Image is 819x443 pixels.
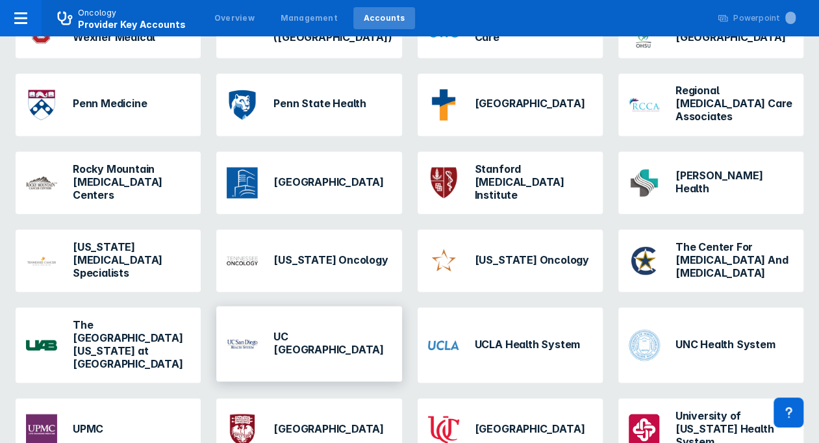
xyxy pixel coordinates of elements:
img: tennessee-cancer-specialists-pllc.png [26,245,57,276]
img: sutter-health.png [629,167,660,198]
div: Contact Support [774,398,803,427]
a: Penn State Health [216,73,401,136]
img: uc-san-diego.png [227,328,258,359]
img: texas-oncology.png [428,245,459,276]
a: Rocky Mountain [MEDICAL_DATA] Centers [16,151,201,214]
div: Powerpoint [733,12,796,24]
h3: Stanford [MEDICAL_DATA] Institute [475,162,592,201]
img: university-of-alabama-at-birmingham.png [26,329,57,361]
a: [US_STATE] Oncology [216,229,401,292]
p: Oncology [78,7,117,19]
h3: UCLA Health System [475,337,580,350]
a: Overview [204,7,265,29]
a: [GEOGRAPHIC_DATA] [216,151,401,214]
img: providence-health-and-services.png [428,89,459,120]
h3: UNC Health System [675,337,775,350]
a: [GEOGRAPHIC_DATA] [418,73,603,136]
img: stanford.png [428,167,459,198]
h3: [GEOGRAPHIC_DATA] [273,422,384,435]
img: rocky-mountain-cancer.png [26,167,57,198]
h3: UPMC [73,422,103,435]
a: [PERSON_NAME] Health [618,151,803,214]
h3: The [GEOGRAPHIC_DATA][US_STATE] at [GEOGRAPHIC_DATA] [73,318,190,370]
a: [US_STATE] Oncology [418,229,603,292]
a: Accounts [353,7,416,29]
a: UCLA Health System [418,307,603,383]
div: Overview [214,12,255,24]
h3: Penn Medicine [73,97,147,110]
img: roswell-park-cancer-institute.png [227,167,258,198]
h3: [US_STATE] Oncology [475,253,589,266]
a: UC [GEOGRAPHIC_DATA] [216,307,401,383]
img: unc.png [629,329,660,361]
img: ucla.png [428,329,459,361]
h3: The Center For [MEDICAL_DATA] And [MEDICAL_DATA] [675,240,793,279]
a: Stanford [MEDICAL_DATA] Institute [418,151,603,214]
h3: [US_STATE] [MEDICAL_DATA] Specialists [73,240,190,279]
h3: [US_STATE] Oncology [273,253,388,266]
img: penn-state-health.png [227,89,258,120]
h3: Penn State Health [273,97,366,110]
a: Penn Medicine [16,73,201,136]
h3: [GEOGRAPHIC_DATA] [273,175,384,188]
h3: [PERSON_NAME] Health [675,168,793,194]
img: tennessee-oncology.png [227,245,258,276]
img: regional-cancer-care-associates.png [629,89,660,120]
h3: [GEOGRAPHIC_DATA] [475,97,585,110]
a: Management [270,7,348,29]
span: Provider Key Accounts [78,19,186,30]
a: The [GEOGRAPHIC_DATA][US_STATE] at [GEOGRAPHIC_DATA] [16,307,201,383]
div: Accounts [364,12,405,24]
a: The Center For [MEDICAL_DATA] And [MEDICAL_DATA] [618,229,803,292]
a: UNC Health System [618,307,803,383]
a: [US_STATE] [MEDICAL_DATA] Specialists [16,229,201,292]
img: university-of-pennsylvania.png [26,89,57,120]
h3: [GEOGRAPHIC_DATA] [475,422,585,435]
a: Regional [MEDICAL_DATA] Care Associates [618,73,803,136]
h3: UC [GEOGRAPHIC_DATA] [273,329,391,355]
div: Management [281,12,338,24]
h3: Regional [MEDICAL_DATA] Care Associates [675,84,793,123]
h3: Rocky Mountain [MEDICAL_DATA] Centers [73,162,190,201]
img: the-center-for-cancer-and-blood-disorders-tx.png [629,245,660,276]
